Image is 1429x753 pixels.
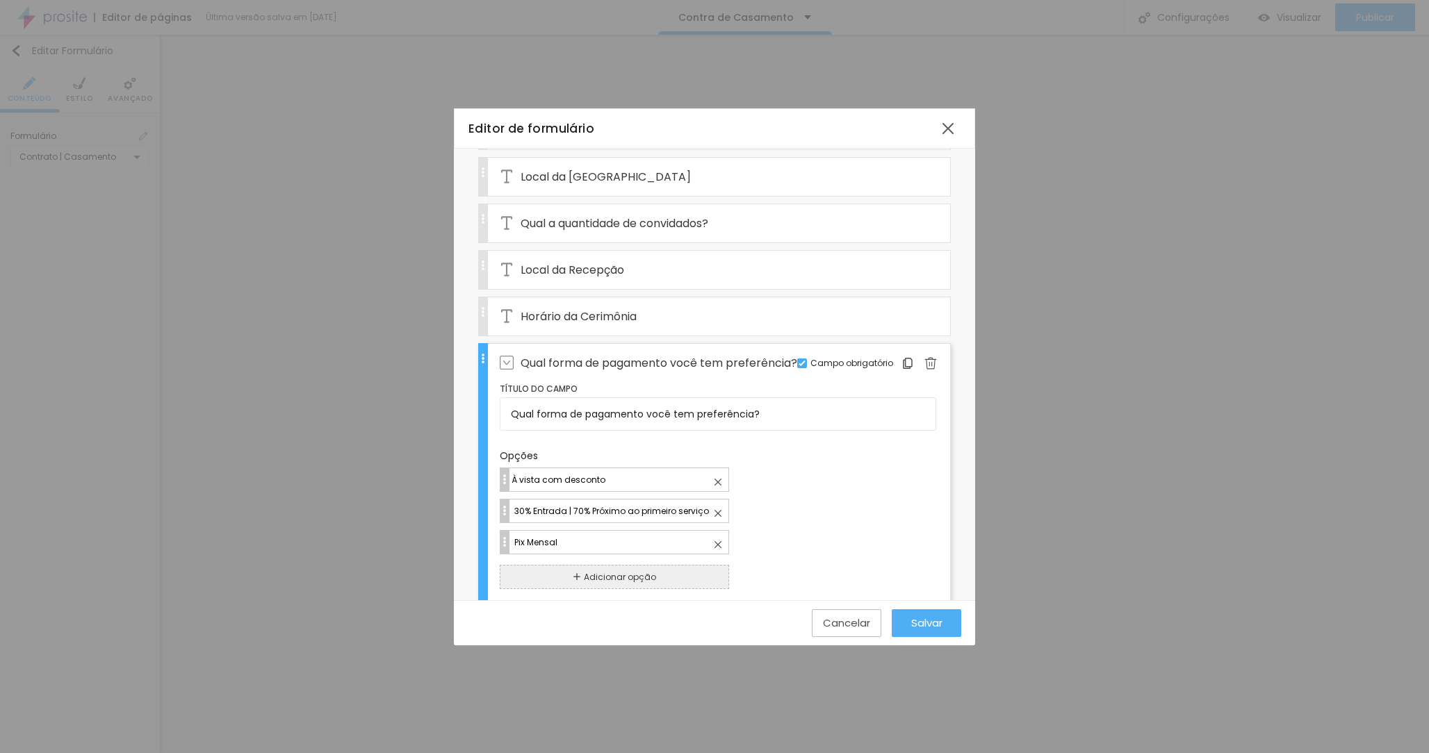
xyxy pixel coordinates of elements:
span: Qual a quantidade de convidados? [521,215,708,232]
img: Icone [478,167,488,177]
img: Icone [500,309,514,323]
img: Icone [799,360,806,367]
span: Adicionar opção [584,570,656,584]
img: Icone [714,510,721,517]
span: Local da Recepção [521,261,624,279]
img: Icone [500,216,514,230]
div: Cancelar [823,617,870,629]
img: Icone [500,169,514,183]
span: Salvar [911,617,942,629]
img: Icone [500,474,509,484]
span: Título do campo [500,383,578,395]
input: OpçõesIcone1IconeIcone2IconeIcone3Icone [510,472,728,487]
span: Campo obrigatório [810,357,893,370]
img: Icone [500,263,514,276]
input: OpçõesIcone1IconeIcone2IconeIcone3Icone [513,504,728,518]
span: Qual forma de pagamento você tem preferência? [521,354,797,372]
span: Opções [500,448,936,463]
button: Salvar [892,609,961,637]
img: Icone [573,573,580,580]
img: Icone [478,354,488,363]
img: Icone [500,537,509,547]
img: Icone [714,541,721,548]
img: Icone [478,307,488,317]
input: OpçõesIcone1IconeIcone2IconeIcone3Icone [513,535,728,549]
img: Icone [478,260,488,270]
img: Icone [478,214,488,224]
img: Icone [924,357,937,370]
button: Cancelar [812,609,881,637]
span: Local da [GEOGRAPHIC_DATA] [521,168,691,185]
img: Icone [901,357,914,370]
span: Editor de formulário [468,120,594,137]
button: Adicionar opção [500,565,729,589]
img: Icone [714,479,721,486]
span: Horário da Cerimônia [521,308,637,325]
img: Icone [500,356,514,370]
img: Icone [500,506,509,515]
